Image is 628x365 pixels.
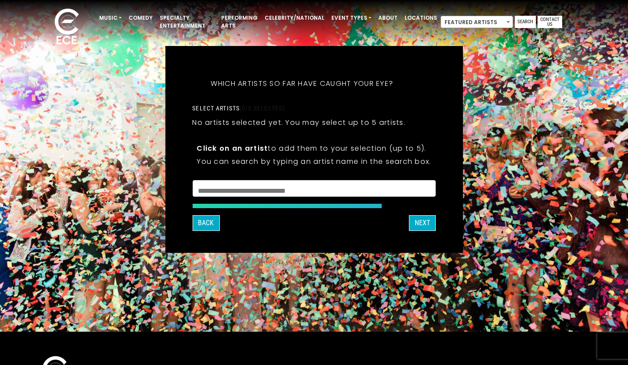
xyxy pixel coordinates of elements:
h5: Which artists so far have caught your eye? [192,68,412,99]
strong: Click on an artist [197,143,268,153]
a: Celebrity/National [261,11,328,25]
img: ece_new_logo_whitev2-1.png [45,6,89,49]
a: Search [515,16,536,28]
a: Comedy [125,11,156,25]
label: Select artists [192,104,285,112]
p: You can search by typing an artist name in the search box. [197,156,431,167]
p: to add them to your selection (up to 5). [197,143,431,154]
a: Contact Us [538,16,562,28]
span: Featured Artists [441,16,513,28]
textarea: Search [198,186,430,194]
a: Event Types [328,11,375,25]
button: Back [192,215,219,231]
a: Music [96,11,125,25]
span: (0/5 selected) [240,105,285,112]
a: Locations [401,11,441,25]
p: No artists selected yet. You may select up to 5 artists. [192,117,406,128]
a: About [375,11,401,25]
a: Specialty Entertainment [156,11,218,33]
a: Performing Arts [218,11,261,33]
span: Featured Artists [441,16,513,28]
button: Next [409,215,436,231]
